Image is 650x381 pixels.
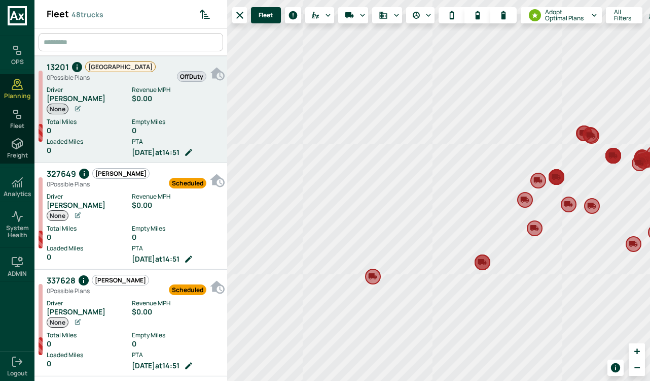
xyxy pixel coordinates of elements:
[195,4,215,24] button: Sorted by: PTA Ascending
[47,192,132,201] label: Driver
[634,345,640,357] span: +
[47,317,68,327] span: None
[132,362,179,370] span: [DATE] at 14:51
[47,360,132,368] div: 0
[47,253,132,261] div: 0
[47,287,50,295] span: 0
[47,73,156,82] div: Possible Plan s
[439,7,517,23] div: utilization selecting
[47,287,149,295] div: Possible Plan s
[406,7,435,23] button: Driver Status
[10,122,24,130] span: Fleet
[7,152,28,159] span: Freight
[132,308,222,316] div: $0.00
[629,360,645,376] a: Zoom out
[606,7,642,23] button: All Filters
[132,192,222,201] label: Revenue MPH
[545,9,586,21] span: Adopt Optimal Plans
[338,7,368,23] button: Run Plan Loads
[71,10,81,19] span: 48
[71,9,103,20] span: trucks
[47,8,192,20] div: Fleet
[177,72,206,81] span: OffDuty
[47,180,50,188] span: 0
[47,126,132,135] div: 0
[132,94,222,103] div: $0.00
[209,167,227,189] button: No hometime scheduled
[132,340,222,348] div: 0
[439,7,465,23] button: low
[47,331,132,340] label: Total Miles
[209,274,227,296] button: No hometime scheduled
[132,331,222,340] label: Empty Miles
[305,7,335,23] button: Carriers
[47,340,132,348] div: 0
[634,361,640,373] span: −
[251,7,280,23] button: menu
[132,224,222,233] label: Empty Miles
[47,299,132,308] label: Driver
[132,201,222,209] div: $0.00
[92,275,149,285] span: [PERSON_NAME]
[629,343,645,360] a: Zoom in
[490,7,517,23] button: high
[132,117,222,126] label: Empty Miles
[4,190,31,198] h6: Analytics
[47,308,132,316] div: [PERSON_NAME]
[209,60,227,83] button: No hometime scheduled
[132,85,222,94] label: Revenue MPH
[93,169,149,178] span: [PERSON_NAME]
[47,180,150,188] div: Possible Plan s
[47,137,132,146] label: Loaded Miles
[47,224,132,233] label: Total Miles
[132,255,179,263] span: [DATE] at 14:51
[169,285,206,295] span: Scheduled
[8,270,27,277] h6: ADMIN
[47,233,132,241] div: 0
[47,211,68,220] span: None
[34,56,227,377] div: grid
[521,7,602,23] button: Adopt Optimal Plans
[11,58,24,66] h6: OPS
[47,85,132,94] label: Driver
[7,370,27,377] span: Logout
[132,137,222,146] label: PTA
[372,7,402,23] button: Fleet Type
[132,126,222,135] div: 0
[47,117,132,126] label: Total Miles
[132,244,222,253] label: PTA
[4,92,30,100] span: Planning
[132,148,179,156] span: [DATE] at 14:51
[47,274,76,287] span: 337628
[47,146,132,154] div: 0
[169,178,206,188] span: Scheduled
[47,351,132,360] label: Loaded Miles
[47,73,50,82] span: 0
[132,299,222,308] label: Revenue MPH
[2,225,32,239] span: System Health
[86,62,155,72] span: [GEOGRAPHIC_DATA]
[132,351,222,360] label: PTA
[47,201,132,209] div: [PERSON_NAME]
[47,61,69,73] span: 13201
[47,244,132,253] label: Loaded Miles
[47,104,68,114] span: None
[47,94,132,103] div: [PERSON_NAME]
[132,233,222,241] div: 0
[464,7,491,23] button: medium
[47,168,76,180] span: 327649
